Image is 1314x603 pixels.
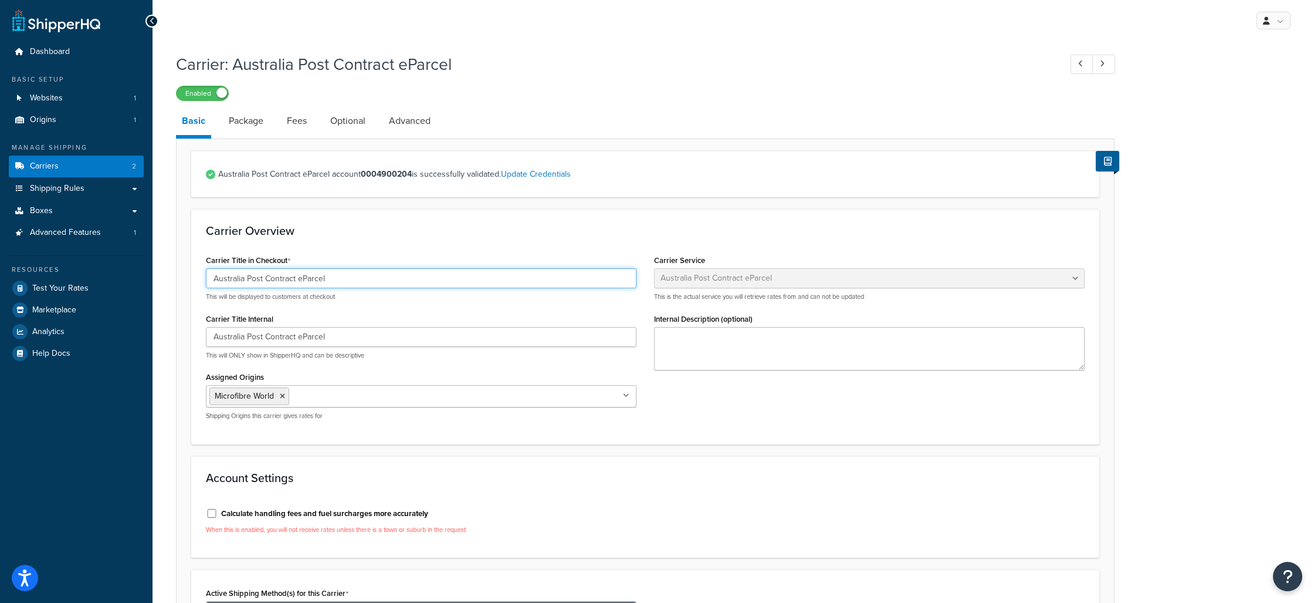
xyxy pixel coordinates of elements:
label: Active Shipping Method(s) for this Carrier [206,589,348,598]
li: Origins [9,109,144,131]
li: Carriers [9,156,144,177]
span: 1 [134,228,136,238]
label: Calculate handling fees and fuel surcharges more accurately [221,508,428,519]
li: Advanced Features [9,222,144,244]
h1: Carrier: Australia Post Contract eParcel [176,53,1049,76]
label: Carrier Service [654,256,705,265]
div: Manage Shipping [9,143,144,153]
span: Test Your Rates [32,284,89,294]
span: Websites [30,93,63,103]
a: Test Your Rates [9,278,144,299]
a: Next Record [1092,55,1115,74]
strong: 0004900204 [361,168,412,180]
a: Help Docs [9,343,144,364]
span: Boxes [30,206,53,216]
p: This will ONLY show in ShipperHQ and can be descriptive [206,351,636,360]
a: Update Credentials [501,168,571,180]
button: Open Resource Center [1273,562,1302,591]
span: Analytics [32,327,65,337]
span: Origins [30,115,56,125]
div: Resources [9,265,144,275]
p: This will be displayed to customers at checkout [206,292,636,301]
span: Microfibre World [215,390,274,402]
a: Marketplace [9,299,144,321]
label: Carrier Title in Checkout [206,256,290,265]
label: Assigned Origins [206,373,264,382]
a: Previous Record [1071,55,1093,74]
label: Carrier Title Internal [206,315,273,324]
a: Boxes [9,200,144,222]
span: Dashboard [30,47,70,57]
a: Carriers2 [9,156,144,177]
span: When this is enabled, you will not receive rates unless there is a town or suburb in the request [206,525,466,534]
a: Origins1 [9,109,144,131]
a: Websites1 [9,87,144,109]
span: Advanced Features [30,228,101,238]
span: Carriers [30,161,59,171]
li: Websites [9,87,144,109]
button: Show Help Docs [1096,151,1119,171]
label: Internal Description (optional) [654,315,753,324]
a: Dashboard [9,41,144,63]
p: Shipping Origins this carrier gives rates for [206,412,636,420]
h3: Carrier Overview [206,224,1085,237]
span: Shipping Rules [30,184,84,194]
a: Optional [324,107,371,135]
span: Marketplace [32,305,76,315]
div: Basic Setup [9,75,144,85]
p: This is the actual service you will retrieve rates from and can not be updated [654,292,1085,301]
span: 2 [132,161,136,171]
label: Enabled [177,86,228,100]
span: 1 [134,115,136,125]
span: 1 [134,93,136,103]
span: Help Docs [32,349,70,359]
a: Advanced Features1 [9,222,144,244]
a: Basic [176,107,211,139]
span: Australia Post Contract eParcel account is successfully validated. [218,166,1085,183]
a: Package [223,107,269,135]
a: Fees [281,107,313,135]
h3: Account Settings [206,471,1085,484]
a: Analytics [9,321,144,342]
a: Advanced [383,107,436,135]
a: Shipping Rules [9,178,144,200]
